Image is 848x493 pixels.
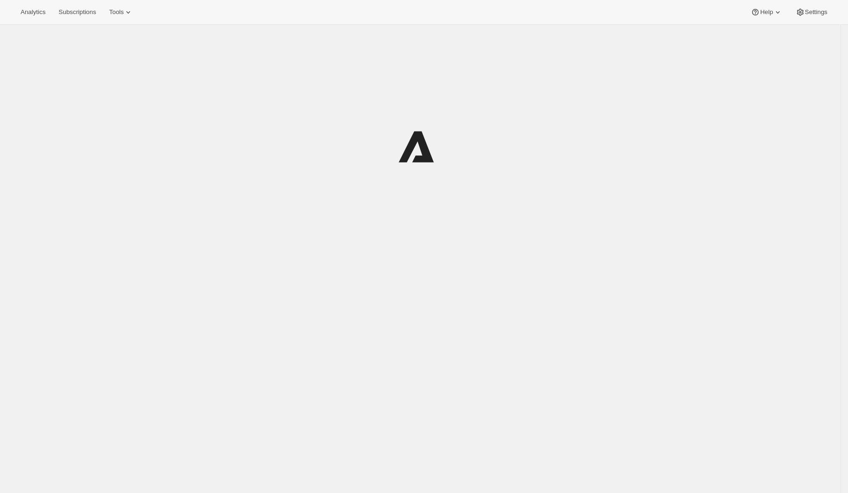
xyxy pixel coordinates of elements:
[58,8,96,16] span: Subscriptions
[15,6,51,19] button: Analytics
[103,6,139,19] button: Tools
[805,8,827,16] span: Settings
[745,6,788,19] button: Help
[21,8,45,16] span: Analytics
[109,8,124,16] span: Tools
[760,8,773,16] span: Help
[790,6,833,19] button: Settings
[53,6,102,19] button: Subscriptions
